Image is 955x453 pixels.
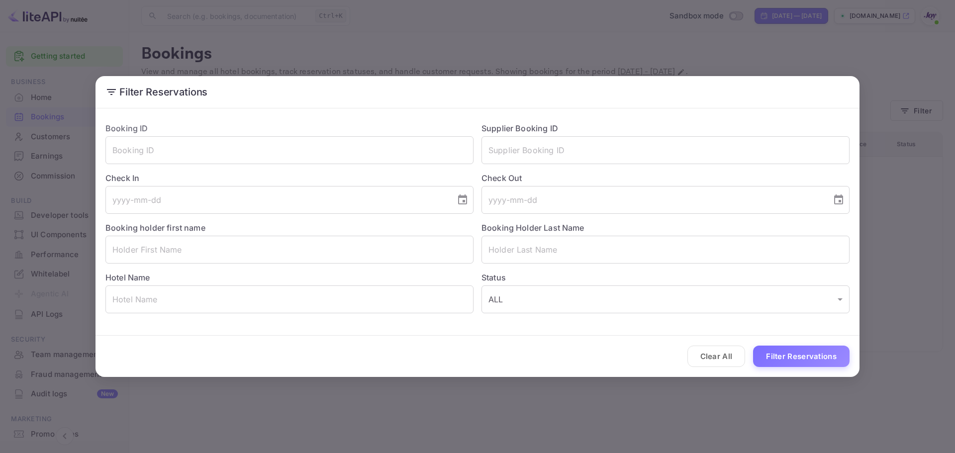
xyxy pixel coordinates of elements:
[481,223,584,233] label: Booking Holder Last Name
[105,236,474,264] input: Holder First Name
[481,272,850,283] label: Status
[481,236,850,264] input: Holder Last Name
[453,190,473,210] button: Choose date
[105,136,474,164] input: Booking ID
[105,172,474,184] label: Check In
[105,223,205,233] label: Booking holder first name
[481,285,850,313] div: ALL
[481,136,850,164] input: Supplier Booking ID
[829,190,849,210] button: Choose date
[95,76,859,108] h2: Filter Reservations
[105,272,150,282] label: Hotel Name
[481,123,558,133] label: Supplier Booking ID
[687,346,746,367] button: Clear All
[481,172,850,184] label: Check Out
[105,186,449,214] input: yyyy-mm-dd
[105,123,148,133] label: Booking ID
[481,186,825,214] input: yyyy-mm-dd
[753,346,850,367] button: Filter Reservations
[105,285,474,313] input: Hotel Name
